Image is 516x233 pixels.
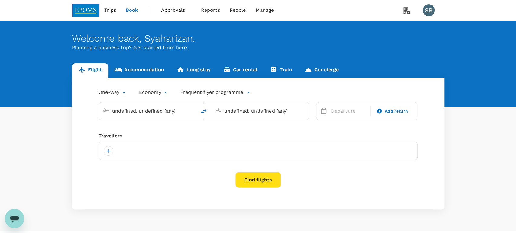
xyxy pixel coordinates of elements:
[5,209,24,228] iframe: Button to launch messaging window
[230,7,246,14] span: People
[170,63,217,78] a: Long stay
[72,33,444,44] div: Welcome back , Syaharizan .
[99,88,127,97] div: One-Way
[255,7,274,14] span: Manage
[161,7,191,14] span: Approvals
[72,4,100,17] img: EPOMS SDN BHD
[385,108,408,114] span: Add return
[72,63,109,78] a: Flight
[298,63,345,78] a: Concierge
[217,63,264,78] a: Car rental
[180,89,250,96] button: Frequent flyer programme
[224,106,296,116] input: Going to
[139,88,168,97] div: Economy
[264,63,298,78] a: Train
[108,63,170,78] a: Accommodation
[201,7,220,14] span: Reports
[112,106,184,116] input: Depart from
[192,110,193,111] button: Open
[104,7,116,14] span: Trips
[99,132,418,139] div: Travellers
[126,7,138,14] span: Book
[304,110,306,111] button: Open
[235,172,281,188] button: Find flights
[180,89,243,96] p: Frequent flyer programme
[331,107,367,115] p: Departure
[72,44,444,51] p: Planning a business trip? Get started from here.
[423,4,435,16] div: SB
[196,104,211,119] button: delete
